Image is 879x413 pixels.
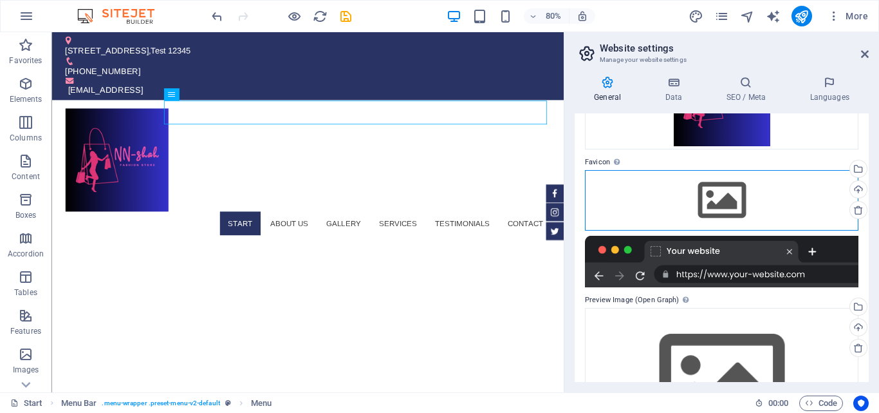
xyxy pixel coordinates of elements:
div: Select files from the file manager, stock photos, or upload file(s) [585,170,858,231]
i: Design (Ctrl+Alt+Y) [689,9,703,24]
span: More [828,10,868,23]
span: . menu-wrapper .preset-menu-v2-default [102,396,219,411]
button: publish [791,6,812,26]
nav: breadcrumb [61,396,272,411]
h4: SEO / Meta [707,76,790,103]
button: save [338,8,353,24]
i: On resize automatically adjust zoom level to fit chosen device. [577,10,588,22]
span: : [777,398,779,408]
button: text_generator [766,8,781,24]
button: undo [209,8,225,24]
i: AI Writer [766,9,781,24]
label: Preview Image (Open Graph) [585,293,858,308]
i: This element is a customizable preset [225,399,231,407]
button: Usercentrics [853,396,869,411]
i: Navigator [740,9,755,24]
p: Favorites [9,55,42,66]
button: More [822,6,873,26]
p: Images [13,365,39,375]
button: 80% [524,8,569,24]
p: Elements [10,94,42,104]
span: Click to select. Double-click to edit [61,396,97,411]
i: Pages (Ctrl+Alt+S) [714,9,729,24]
p: Tables [14,287,37,298]
button: Click here to leave preview mode and continue editing [286,8,302,24]
h3: Manage your website settings [600,54,843,66]
p: Columns [10,133,42,143]
img: Editor Logo [74,8,171,24]
button: design [689,8,704,24]
span: Code [805,396,837,411]
button: pages [714,8,730,24]
i: Publish [794,9,809,24]
span: Click to select. Double-click to edit [251,396,272,411]
h6: 80% [543,8,564,24]
p: Features [10,326,41,336]
h4: General [575,76,645,103]
p: Content [12,171,40,182]
button: navigator [740,8,755,24]
h6: Session time [755,396,789,411]
button: reload [312,8,328,24]
label: Favicon [585,155,858,170]
h4: Languages [790,76,869,103]
p: Accordion [8,249,44,259]
i: Save (Ctrl+S) [338,9,353,24]
p: Boxes [15,210,37,220]
button: Code [799,396,843,411]
span: 00 00 [768,396,788,411]
a: Click to cancel selection. Double-click to open Pages [10,396,42,411]
i: Undo: Change colors (Ctrl+Z) [210,9,225,24]
i: Reload page [313,9,328,24]
h2: Website settings [600,43,869,54]
h4: Data [645,76,707,103]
